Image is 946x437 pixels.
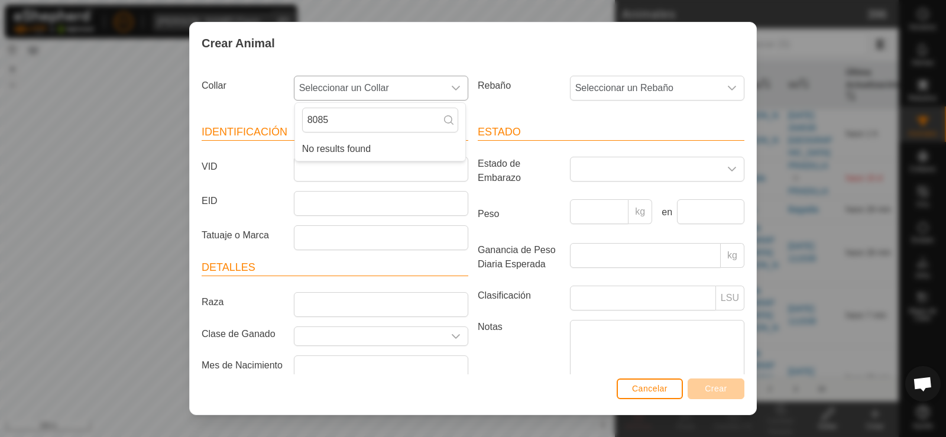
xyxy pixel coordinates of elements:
p-inputgroup-addon: LSU [716,286,744,310]
span: Crear [705,384,727,393]
header: Detalles [202,260,468,276]
div: dropdown trigger [444,76,468,100]
label: en [657,205,672,219]
div: dropdown trigger [720,76,744,100]
label: Rebaño [473,76,565,96]
span: Crear Animal [202,34,275,52]
div: dropdown trigger [444,327,468,345]
label: Tatuaje o Marca [197,225,289,245]
header: Estado [478,124,744,141]
button: Cancelar [617,378,683,399]
label: EID [197,191,289,211]
label: Collar [197,76,289,96]
p-inputgroup-addon: kg [628,199,652,224]
div: dropdown trigger [720,157,744,181]
label: Clasificación [473,286,565,306]
p-inputgroup-addon: kg [721,243,744,268]
header: Identificación [202,124,468,141]
span: Seleccionar un Collar [294,76,444,100]
span: Cancelar [632,384,668,393]
label: VID [197,157,289,177]
ul: Option List [295,137,465,161]
div: Chat abierto [905,366,941,402]
label: Mes de Nacimiento [197,355,289,376]
label: Ganancia de Peso Diaria Esperada [473,243,565,271]
label: Peso [473,199,565,229]
label: Raza [197,292,289,312]
button: Crear [688,378,744,399]
label: Clase de Ganado [197,326,289,341]
span: Seleccionar un Rebaño [571,76,720,100]
label: Notas [473,320,565,387]
li: No results found [295,137,465,161]
label: Estado de Embarazo [473,157,565,185]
